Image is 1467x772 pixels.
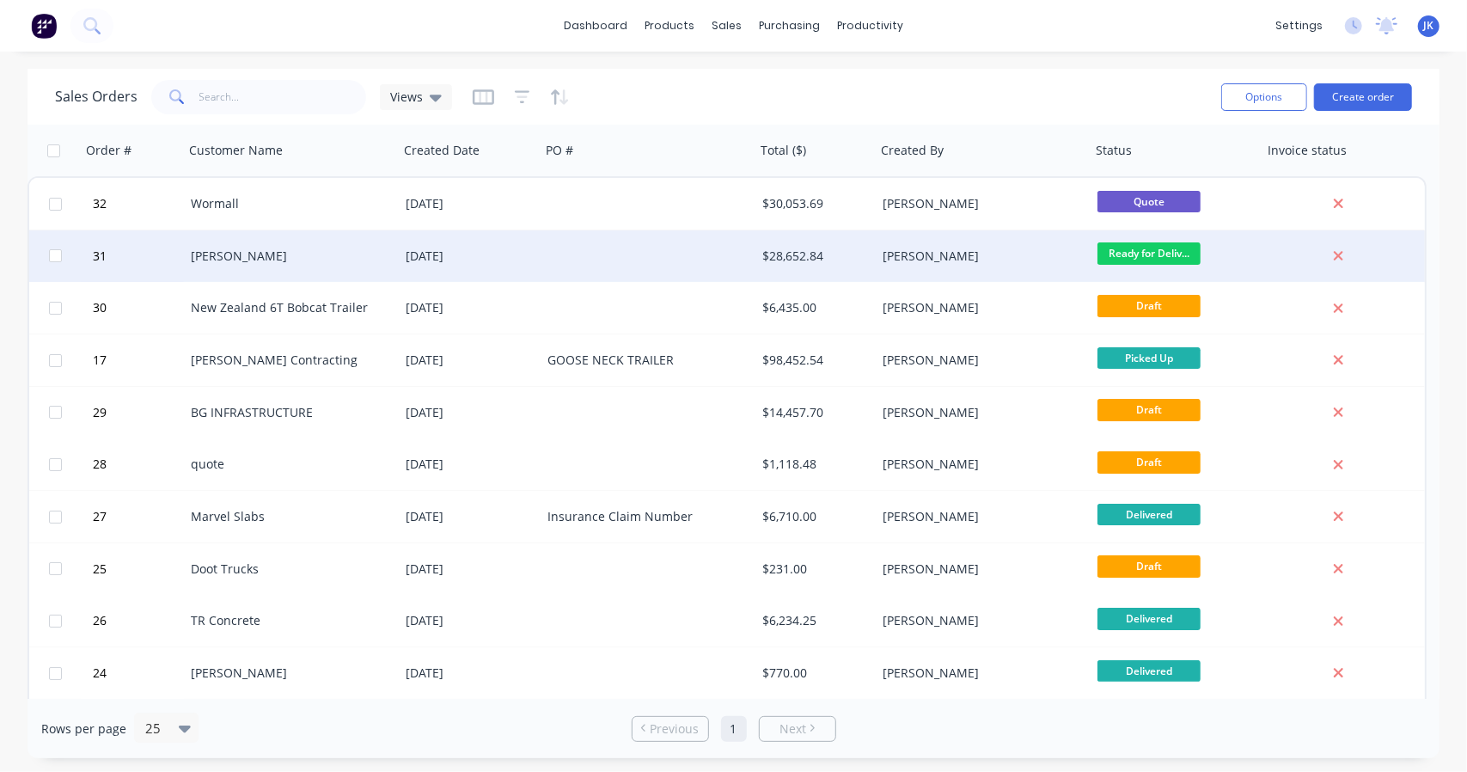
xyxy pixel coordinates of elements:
[93,561,107,578] span: 25
[406,195,534,212] div: [DATE]
[1424,18,1434,34] span: JK
[881,142,944,159] div: Created By
[625,716,843,742] ul: Pagination
[93,508,107,525] span: 27
[721,716,747,742] a: Page 1 is your current page
[404,142,480,159] div: Created Date
[760,720,835,738] a: Next page
[93,665,107,682] span: 24
[55,89,138,105] h1: Sales Orders
[650,720,699,738] span: Previous
[1267,13,1331,39] div: settings
[93,299,107,316] span: 30
[883,508,1073,525] div: [PERSON_NAME]
[93,404,107,421] span: 29
[406,404,534,421] div: [DATE]
[93,612,107,629] span: 26
[406,352,534,369] div: [DATE]
[199,80,367,114] input: Search...
[88,595,191,646] button: 26
[762,352,864,369] div: $98,452.54
[93,456,107,473] span: 28
[883,612,1073,629] div: [PERSON_NAME]
[762,299,864,316] div: $6,435.00
[828,13,912,39] div: productivity
[1097,608,1201,629] span: Delivered
[191,612,382,629] div: TR Concrete
[93,352,107,369] span: 17
[762,612,864,629] div: $6,234.25
[633,720,708,738] a: Previous page
[1096,142,1132,159] div: Status
[191,456,382,473] div: quote
[189,142,283,159] div: Customer Name
[191,508,382,525] div: Marvel Slabs
[883,404,1073,421] div: [PERSON_NAME]
[1097,191,1201,212] span: Quote
[1097,399,1201,420] span: Draft
[762,665,864,682] div: $770.00
[191,561,382,578] div: Doot Trucks
[191,195,382,212] div: Wormall
[883,195,1073,212] div: [PERSON_NAME]
[88,230,191,282] button: 31
[86,142,131,159] div: Order #
[883,561,1073,578] div: [PERSON_NAME]
[1097,242,1201,264] span: Ready for Deliv...
[1097,347,1201,369] span: Picked Up
[406,612,534,629] div: [DATE]
[406,299,534,316] div: [DATE]
[883,299,1073,316] div: [PERSON_NAME]
[41,720,126,738] span: Rows per page
[1314,83,1412,111] button: Create order
[191,248,382,265] div: [PERSON_NAME]
[762,456,864,473] div: $1,118.48
[88,438,191,490] button: 28
[88,491,191,542] button: 27
[762,508,864,525] div: $6,710.00
[547,352,738,369] div: GOOSE NECK TRAILER
[636,13,703,39] div: products
[547,508,738,525] div: Insurance Claim Number
[88,387,191,438] button: 29
[1097,660,1201,682] span: Delivered
[406,248,534,265] div: [DATE]
[555,13,636,39] a: dashboard
[762,561,864,578] div: $231.00
[883,456,1073,473] div: [PERSON_NAME]
[762,195,864,212] div: $30,053.69
[191,299,382,316] div: New Zealand 6T Bobcat Trailer
[390,88,423,106] span: Views
[406,456,534,473] div: [DATE]
[883,352,1073,369] div: [PERSON_NAME]
[406,561,534,578] div: [DATE]
[31,13,57,39] img: Factory
[1097,295,1201,316] span: Draft
[93,248,107,265] span: 31
[406,665,534,682] div: [DATE]
[88,543,191,595] button: 25
[883,665,1073,682] div: [PERSON_NAME]
[88,334,191,386] button: 17
[762,404,864,421] div: $14,457.70
[750,13,828,39] div: purchasing
[761,142,806,159] div: Total ($)
[88,647,191,699] button: 24
[883,248,1073,265] div: [PERSON_NAME]
[88,282,191,334] button: 30
[93,195,107,212] span: 32
[1097,504,1201,525] span: Delivered
[191,404,382,421] div: BG INFRASTRUCTURE
[1221,83,1307,111] button: Options
[779,720,806,738] span: Next
[88,178,191,230] button: 32
[546,142,573,159] div: PO #
[191,665,382,682] div: [PERSON_NAME]
[1097,451,1201,473] span: Draft
[1097,555,1201,577] span: Draft
[191,352,382,369] div: [PERSON_NAME] Contracting
[1268,142,1347,159] div: Invoice status
[703,13,750,39] div: sales
[406,508,534,525] div: [DATE]
[762,248,864,265] div: $28,652.84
